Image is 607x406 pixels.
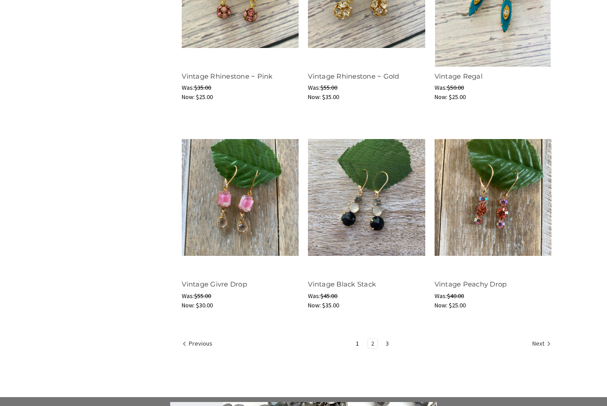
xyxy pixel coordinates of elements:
[182,280,247,288] a: Vintage Givre Drop
[320,84,337,92] span: $55.00
[322,301,339,309] span: $35.00
[182,139,299,256] img: Vintage Givre Drop
[194,84,211,92] span: $35.00
[383,338,392,348] a: Page 3 of 3
[435,93,447,101] span: Now:
[435,72,483,80] a: Vintage Regal
[182,338,216,350] a: Previous
[435,291,551,301] div: Was:
[353,338,362,348] a: Page 1 of 3
[449,301,466,309] span: $25.00
[447,84,464,92] span: $50.00
[182,338,551,350] nav: pagination
[308,93,321,101] span: Now:
[182,93,195,101] span: Now:
[196,301,213,309] span: $30.00
[368,338,377,348] a: Page 2 of 3
[308,301,321,309] span: Now:
[194,292,211,300] span: $55.00
[182,291,299,301] div: Was:
[435,120,551,275] a: Vintage Peachy Drop
[308,120,425,275] a: Vintage Black Stack
[435,83,551,92] div: Was:
[435,280,507,288] a: Vintage Peachy Drop
[447,292,464,300] span: $40.00
[182,83,299,92] div: Was:
[320,292,337,300] span: $45.00
[308,72,399,80] a: Vintage Rhinestone ~ Gold
[308,83,425,92] div: Was:
[449,93,466,101] span: $25.00
[435,301,447,309] span: Now:
[308,139,425,256] img: Vintage Black Stack
[529,338,551,350] a: Next
[435,139,551,256] img: Vintage Peachy Drop
[196,93,213,101] span: $25.00
[308,291,425,301] div: Was:
[308,280,376,288] a: Vintage Black Stack
[322,93,339,101] span: $35.00
[182,301,195,309] span: Now:
[182,72,272,80] a: Vintage Rhinestone ~ Pink
[182,120,299,275] a: Vintage Givre Drop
